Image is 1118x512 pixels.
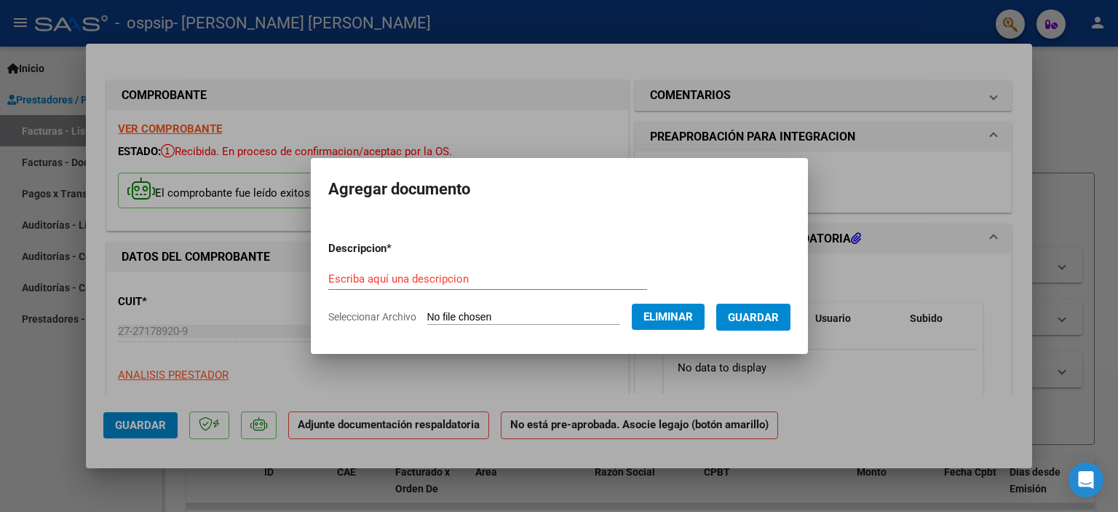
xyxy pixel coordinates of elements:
[643,310,693,323] span: Eliminar
[632,304,705,330] button: Eliminar
[716,304,790,331] button: Guardar
[728,311,779,324] span: Guardar
[1069,462,1103,497] div: Open Intercom Messenger
[328,176,790,203] h2: Agregar documento
[328,311,416,323] span: Seleccionar Archivo
[328,240,467,257] p: Descripcion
